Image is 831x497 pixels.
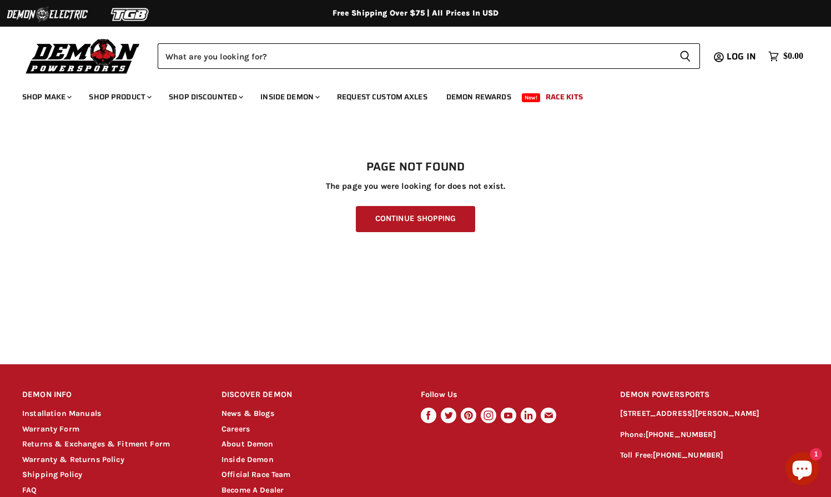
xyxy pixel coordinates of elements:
[620,449,809,462] p: Toll Free:
[671,43,700,69] button: Search
[22,455,124,464] a: Warranty & Returns Policy
[6,4,89,25] img: Demon Electric Logo 2
[221,470,291,479] a: Official Race Team
[22,485,37,495] a: FAQ
[252,86,326,108] a: Inside Demon
[722,52,763,62] a: Log in
[221,409,274,418] a: News & Blogs
[80,86,158,108] a: Shop Product
[537,86,591,108] a: Race Kits
[158,43,700,69] form: Product
[22,424,79,434] a: Warranty Form
[522,93,541,102] span: New!
[158,43,671,69] input: Search
[221,485,284,495] a: Become A Dealer
[620,429,809,441] p: Phone:
[221,382,400,408] h2: DISCOVER DEMON
[356,206,475,232] a: Continue Shopping
[329,86,436,108] a: Request Custom Axles
[22,182,809,191] p: The page you were looking for does not exist.
[653,450,723,460] a: [PHONE_NUMBER]
[14,81,800,108] ul: Main menu
[620,382,809,408] h2: DEMON POWERSPORTS
[421,382,599,408] h2: Follow Us
[22,409,101,418] a: Installation Manuals
[727,49,756,63] span: Log in
[782,452,822,488] inbox-online-store-chat: Shopify online store chat
[438,86,520,108] a: Demon Rewards
[160,86,250,108] a: Shop Discounted
[221,455,274,464] a: Inside Demon
[22,160,809,174] h1: Page not found
[22,36,144,76] img: Demon Powersports
[620,408,809,420] p: [STREET_ADDRESS][PERSON_NAME]
[763,48,809,64] a: $0.00
[22,439,170,449] a: Returns & Exchanges & Fitment Form
[783,51,803,62] span: $0.00
[221,439,274,449] a: About Demon
[22,470,82,479] a: Shipping Policy
[89,4,172,25] img: TGB Logo 2
[22,382,200,408] h2: DEMON INFO
[646,430,716,439] a: [PHONE_NUMBER]
[14,86,78,108] a: Shop Make
[221,424,250,434] a: Careers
